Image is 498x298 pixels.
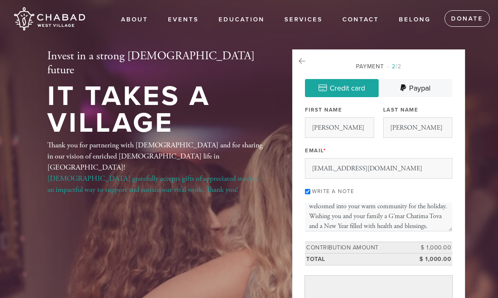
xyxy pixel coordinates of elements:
[47,83,265,136] h1: It Takes a Village
[278,12,329,28] a: Services
[305,62,452,71] div: Payment
[47,49,265,77] h2: Invest in a strong [DEMOGRAPHIC_DATA] future
[415,242,452,254] td: $ 1,000.00
[444,10,490,27] a: Donate
[47,174,260,194] a: [DEMOGRAPHIC_DATA] gratefully accepts gifts of appreciated stock—an impactful way to support and ...
[383,106,419,114] label: Last Name
[47,140,265,195] div: Thank you for partnering with [DEMOGRAPHIC_DATA] and for sharing in our vision of enriched [DEMOG...
[305,147,326,154] label: Email
[387,63,401,70] span: /2
[12,4,86,34] img: Chabad%20West%20Village.png
[323,147,326,154] span: This field is required.
[312,188,354,195] label: Write a note
[392,63,396,70] span: 2
[393,12,437,28] a: Belong
[379,79,452,97] a: Paypal
[305,242,415,254] td: Contribution Amount
[336,12,385,28] a: Contact
[305,254,415,265] td: Total
[212,12,271,28] a: EDUCATION
[305,106,342,114] label: First Name
[162,12,205,28] a: Events
[115,12,154,28] a: About
[305,79,379,97] a: Credit card
[415,254,452,265] td: $ 1,000.00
